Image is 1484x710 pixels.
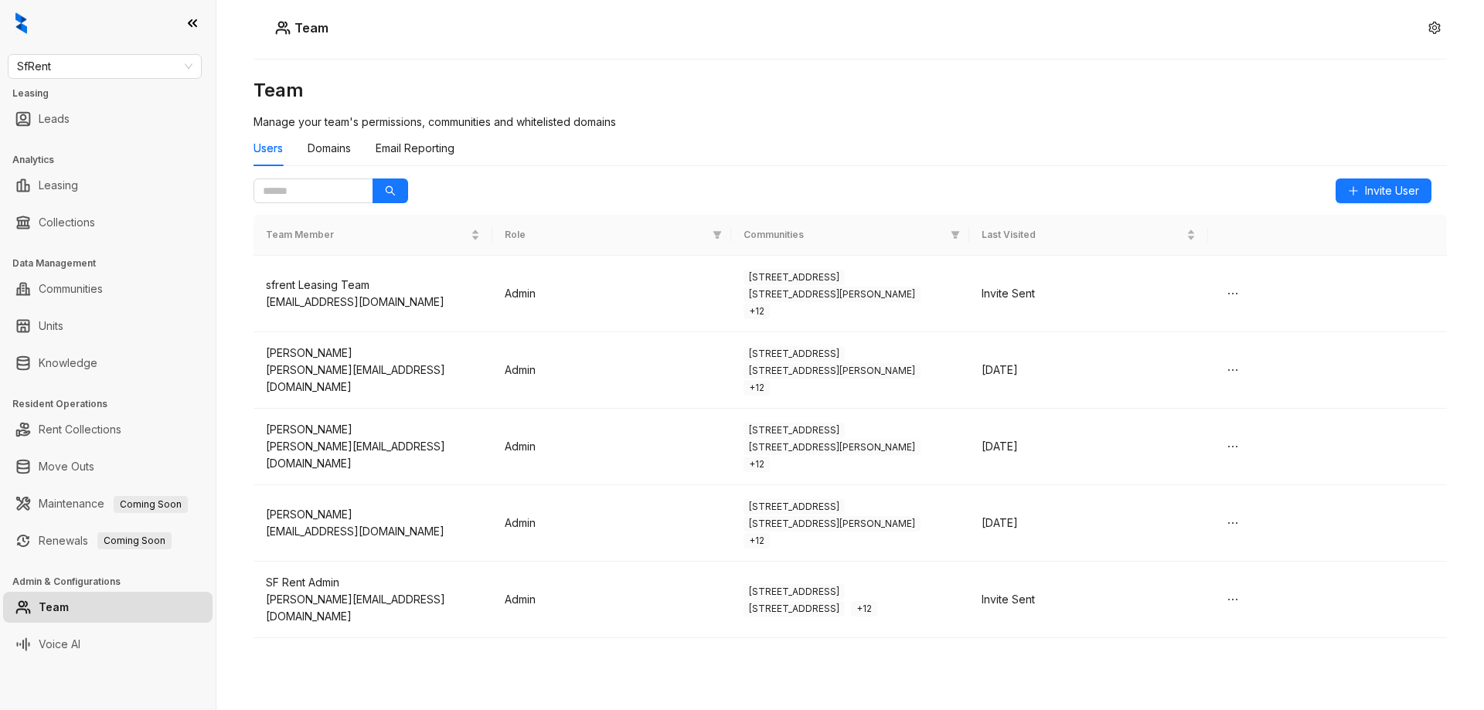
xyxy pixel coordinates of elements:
[39,273,103,304] a: Communities
[3,311,213,341] li: Units
[254,78,1447,103] h3: Team
[969,215,1208,256] th: Last Visited
[1365,182,1419,199] span: Invite User
[744,499,845,515] span: [STREET_ADDRESS]
[744,228,945,243] span: Communities
[948,225,963,246] span: filter
[39,170,78,201] a: Leasing
[3,273,213,304] li: Communities
[12,153,216,167] h3: Analytics
[97,532,172,549] span: Coming Soon
[114,496,188,513] span: Coming Soon
[254,215,492,256] th: Team Member
[3,104,213,134] li: Leads
[12,397,216,411] h3: Resident Operations
[982,285,1196,302] div: Invite Sent
[744,516,921,532] span: [STREET_ADDRESS][PERSON_NAME]
[39,451,94,482] a: Move Outs
[254,115,616,128] span: Manage your team's permissions, communities and whitelisted domains
[744,440,921,455] span: [STREET_ADDRESS][PERSON_NAME]
[744,601,845,617] span: [STREET_ADDRESS]
[492,485,731,562] td: Admin
[744,423,845,438] span: [STREET_ADDRESS]
[17,55,192,78] span: SfRent
[266,506,480,523] div: [PERSON_NAME]
[744,380,770,396] span: + 12
[1336,178,1431,203] button: Invite User
[376,140,454,157] div: Email Reporting
[1227,517,1239,529] span: ellipsis
[39,629,80,660] a: Voice AI
[266,591,480,625] div: [PERSON_NAME][EMAIL_ADDRESS][DOMAIN_NAME]
[308,140,351,157] div: Domains
[505,228,706,243] span: Role
[1227,593,1239,606] span: ellipsis
[1348,185,1359,196] span: plus
[12,256,216,270] h3: Data Management
[39,348,97,379] a: Knowledge
[39,207,95,238] a: Collections
[744,584,845,600] span: [STREET_ADDRESS]
[492,562,731,638] td: Admin
[1227,287,1239,300] span: ellipsis
[3,451,213,482] li: Move Outs
[12,87,216,100] h3: Leasing
[39,592,69,623] a: Team
[744,533,770,549] span: + 12
[291,19,328,37] h5: Team
[744,457,770,472] span: + 12
[3,414,213,445] li: Rent Collections
[266,574,480,591] div: SF Rent Admin
[266,277,480,294] div: sfrent Leasing Team
[15,12,27,34] img: logo
[3,170,213,201] li: Leasing
[3,629,213,660] li: Voice AI
[1227,440,1239,453] span: ellipsis
[266,438,480,472] div: [PERSON_NAME][EMAIL_ADDRESS][DOMAIN_NAME]
[39,311,63,341] a: Units
[710,225,725,246] span: filter
[492,332,731,409] td: Admin
[254,140,283,157] div: Users
[3,592,213,623] li: Team
[39,414,121,445] a: Rent Collections
[266,421,480,438] div: [PERSON_NAME]
[275,20,291,36] img: Users
[744,304,770,319] span: + 12
[3,348,213,379] li: Knowledge
[266,523,480,540] div: [EMAIL_ADDRESS][DOMAIN_NAME]
[982,438,1196,455] div: [DATE]
[982,228,1183,243] span: Last Visited
[385,185,396,196] span: search
[266,228,468,243] span: Team Member
[3,488,213,519] li: Maintenance
[266,345,480,362] div: [PERSON_NAME]
[744,287,921,302] span: [STREET_ADDRESS][PERSON_NAME]
[266,294,480,311] div: [EMAIL_ADDRESS][DOMAIN_NAME]
[982,515,1196,532] div: [DATE]
[3,525,213,556] li: Renewals
[713,230,722,239] span: filter
[492,409,731,485] td: Admin
[39,525,172,556] a: RenewalsComing Soon
[39,104,70,134] a: Leads
[982,362,1196,379] div: [DATE]
[1428,22,1441,34] span: setting
[492,215,731,256] th: Role
[744,270,845,285] span: [STREET_ADDRESS]
[744,346,845,362] span: [STREET_ADDRESS]
[744,363,921,379] span: [STREET_ADDRESS][PERSON_NAME]
[266,362,480,396] div: [PERSON_NAME][EMAIL_ADDRESS][DOMAIN_NAME]
[951,230,960,239] span: filter
[12,575,216,589] h3: Admin & Configurations
[1227,364,1239,376] span: ellipsis
[982,591,1196,608] div: Invite Sent
[492,256,731,332] td: Admin
[851,601,877,617] span: + 12
[3,207,213,238] li: Collections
